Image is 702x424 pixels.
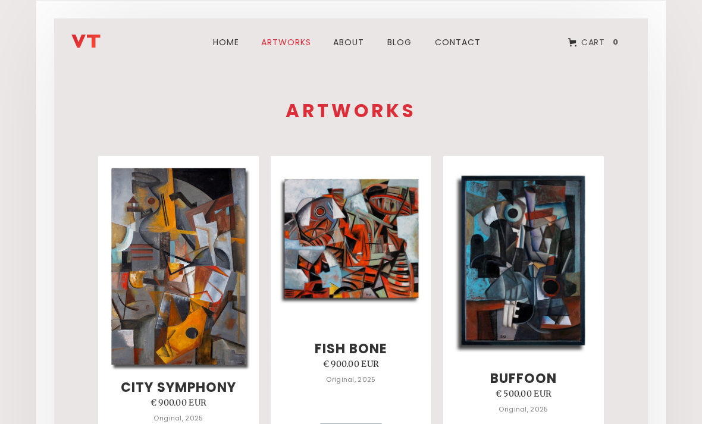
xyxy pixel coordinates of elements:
h3: buffoon [490,372,557,386]
h3: fish bone [315,342,387,356]
a: Home [206,21,246,64]
a: Contact [428,21,488,64]
div: 0 [609,37,622,48]
div: Cart [581,34,604,50]
img: Vladimir Titov [71,34,101,48]
a: ARTWORks [255,21,317,64]
img: Painting, 50 w x 70 h cm, Oil on canvas [451,165,596,356]
a: blog [380,21,419,64]
a: about [326,21,371,64]
a: home [71,24,143,48]
img: Painting, 120 w x 80 h cm, Oil on canvas [106,162,251,371]
div: Original, 2025 [499,401,548,417]
a: Open cart [559,29,631,55]
img: Painting, 75 w x 85 h cm, Oil on canvas [279,175,424,306]
h3: city ​​symphony [121,381,236,395]
h1: ARTworks [92,102,610,120]
div: € 900.00 EUR [323,356,380,372]
div: Original, 2025 [326,372,375,387]
div: € 900.00 EUR [151,395,207,410]
div: € 500.00 EUR [496,386,552,401]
